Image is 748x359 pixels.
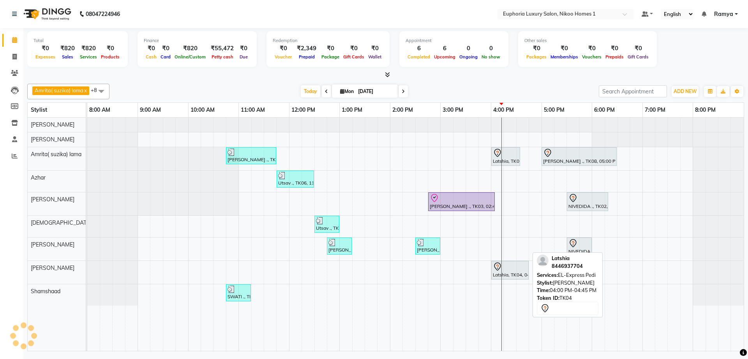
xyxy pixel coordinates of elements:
div: 6 [432,44,457,53]
span: Azhar [31,174,46,181]
span: Services [78,54,99,60]
span: Wallet [366,54,383,60]
span: Memberships [549,54,580,60]
span: Packages [524,54,549,60]
div: [PERSON_NAME], TK09, 02:30 PM-03:00 PM, EL-HAIR CUT (Senior Stylist) with hairwash MEN [416,239,439,253]
div: ₹0 [366,44,383,53]
a: 11:00 AM [239,104,267,116]
span: ADD NEW [674,88,697,94]
img: profile [537,255,549,266]
div: NIVEDIDA ., TK02, 05:30 PM-06:00 PM, EL-Kid Cut (Below 8 Yrs) BOY [568,239,591,255]
span: Services: [537,272,558,278]
span: Token ID: [537,295,559,301]
div: Redemption [273,37,383,44]
div: Other sales [524,37,651,44]
span: Online/Custom [173,54,208,60]
span: Stylist: [537,280,553,286]
span: [DEMOGRAPHIC_DATA] [31,219,92,226]
div: 0 [457,44,480,53]
div: SWATI ., TK05, 10:45 AM-11:15 AM, EP-Advanced Kid Cut Girl (Below 8 Yrs) [227,285,250,300]
div: 0 [480,44,502,53]
span: Time: [537,287,550,293]
div: Utsav ., TK06, 11:45 AM-12:30 PM, EP-HAIR CUT (Creative Stylist) with hairwash MEN [277,172,313,187]
a: 12:00 PM [289,104,317,116]
span: Vouchers [580,54,603,60]
a: x [83,87,87,93]
span: Gift Cards [341,54,366,60]
a: 1:00 PM [340,104,364,116]
input: 2025-09-01 [356,86,395,97]
div: [PERSON_NAME] ., TK07, 12:45 PM-01:15 PM, EL-HAIR CUT (Senior Stylist) with hairwash MEN [328,239,351,253]
div: ₹0 [159,44,173,53]
div: ₹0 [144,44,159,53]
div: ₹0 [603,44,626,53]
span: Due [238,54,250,60]
span: Ongoing [457,54,480,60]
a: 8:00 PM [693,104,718,116]
div: ₹0 [549,44,580,53]
a: 9:00 AM [138,104,163,116]
div: ₹0 [273,44,294,53]
a: 10:00 AM [189,104,217,116]
div: Latshia, TK04, 04:00 PM-04:45 PM, EL-Express Pedi [492,262,528,278]
div: ₹0 [580,44,603,53]
span: Amrita( suzika) lama [35,87,83,93]
div: [PERSON_NAME] ., TK03, 02:45 PM-04:05 PM, EP-Brilliance White [429,194,494,210]
span: Prepaid [297,54,317,60]
div: ₹55,472 [208,44,237,53]
span: Prepaids [603,54,626,60]
span: Stylist [31,106,47,113]
div: [PERSON_NAME] ., TK01, 10:45 AM-11:45 AM, EL-Eyebrows Threading,EL-Upperlip Threading,EL-Chin / N... [227,148,275,163]
div: ₹0 [237,44,251,53]
a: 7:00 PM [643,104,667,116]
img: logo [20,3,73,25]
input: Search Appointment [599,85,667,97]
span: Cash [144,54,159,60]
span: Expenses [34,54,57,60]
div: 04:00 PM-04:45 PM [537,287,598,294]
div: ₹0 [34,44,57,53]
div: TK04 [537,294,598,302]
a: 5:00 PM [542,104,566,116]
a: 8:00 AM [87,104,112,116]
span: Latshia [552,255,570,261]
span: Products [99,54,122,60]
span: Voucher [273,54,294,60]
span: Amrita( suzika) lama [31,151,81,158]
b: 08047224946 [86,3,120,25]
div: ₹820 [57,44,78,53]
a: 3:00 PM [441,104,465,116]
button: ADD NEW [672,86,699,97]
span: Ramya [714,10,733,18]
span: [PERSON_NAME] [31,121,74,128]
span: Shamshaad [31,288,60,295]
div: [PERSON_NAME] ., TK08, 05:00 PM-06:30 PM, EP-[PERSON_NAME] [542,148,616,165]
span: EL-Express Pedi [558,272,596,278]
span: Mon [338,88,356,94]
span: [PERSON_NAME] [31,136,74,143]
div: NIVEDIDA ., TK02, 05:30 PM-06:20 PM, EP-Full Arms Cream Wax [568,194,607,210]
span: Upcoming [432,54,457,60]
div: Finance [144,37,251,44]
div: Utsav ., TK06, 12:30 PM-01:00 PM, EP-[PERSON_NAME] Trim/Design MEN [315,217,339,232]
span: Completed [406,54,432,60]
div: ₹0 [319,44,341,53]
span: Sales [60,54,75,60]
a: 2:00 PM [390,104,415,116]
div: ₹820 [78,44,99,53]
a: 6:00 PM [592,104,617,116]
span: Today [301,85,320,97]
div: ₹0 [626,44,651,53]
span: Card [159,54,173,60]
div: ₹2,349 [294,44,319,53]
div: ₹0 [524,44,549,53]
div: Appointment [406,37,502,44]
span: Gift Cards [626,54,651,60]
div: ₹0 [341,44,366,53]
div: 6 [406,44,432,53]
span: Package [319,54,341,60]
span: [PERSON_NAME] [31,264,74,271]
div: ₹820 [173,44,208,53]
div: 8446937704 [552,262,583,270]
span: +8 [91,87,103,93]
